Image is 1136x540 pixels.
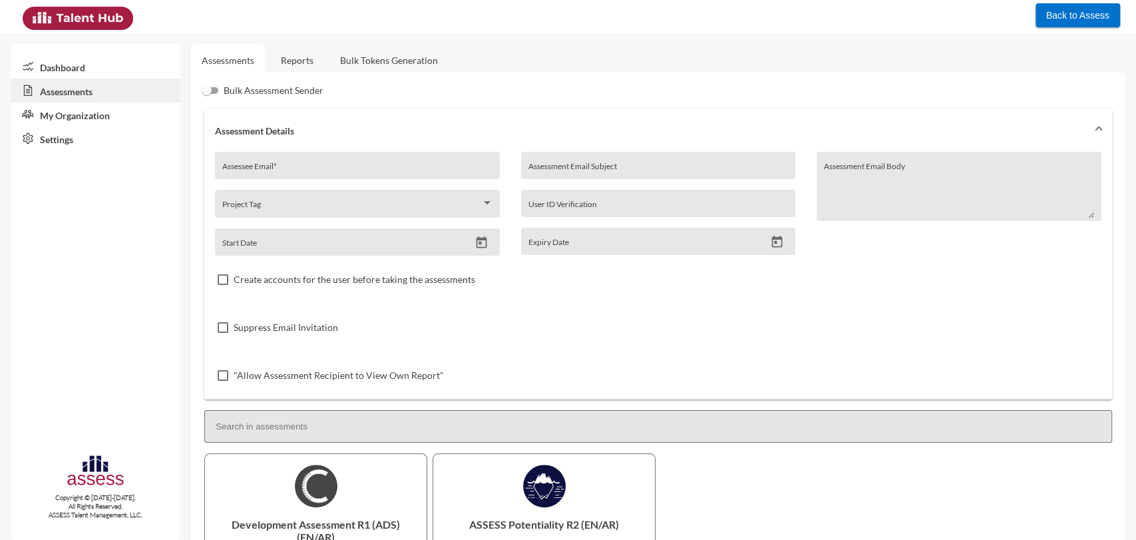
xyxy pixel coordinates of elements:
[224,83,323,99] span: Bulk Assessment Sender
[1036,7,1120,21] a: Back to Assess
[11,103,180,127] a: My Organization
[234,320,338,336] span: Suppress Email Invitation
[11,493,180,519] p: Copyright © [DATE]-[DATE]. All Rights Reserved. ASSESS Talent Management, LLC.
[765,235,789,249] button: Open calendar
[11,55,180,79] a: Dashboard
[215,125,1085,136] mat-panel-title: Assessment Details
[202,55,254,66] a: Assessments
[204,410,1112,443] input: Search in assessments
[270,44,324,77] a: Reports
[1036,3,1120,27] button: Back to Assess
[1046,10,1109,21] span: Back to Assess
[234,368,444,384] span: "Allow Assessment Recipient to View Own Report"
[204,152,1112,400] div: Assessment Details
[11,127,180,150] a: Settings
[470,236,493,250] button: Open calendar
[11,79,180,103] a: Assessments
[204,109,1112,152] mat-expansion-panel-header: Assessment Details
[329,44,449,77] a: Bulk Tokens Generation
[66,453,125,491] img: assesscompany-logo.png
[234,272,475,288] span: Create accounts for the user before taking the assessments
